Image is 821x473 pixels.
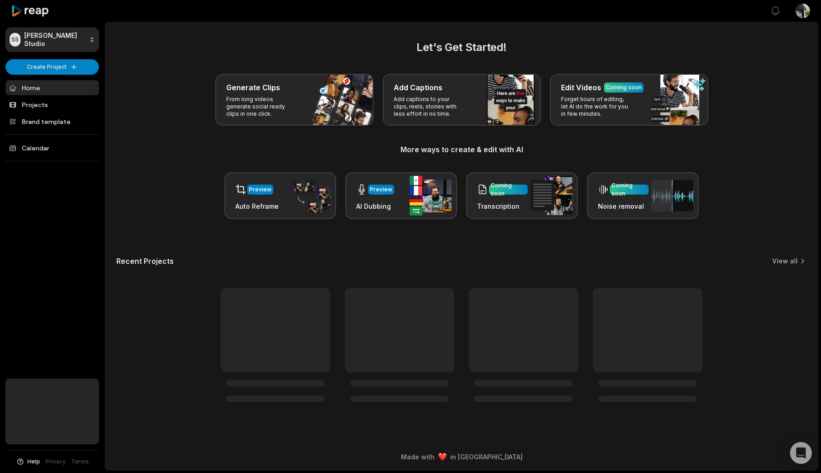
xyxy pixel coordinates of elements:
[5,140,99,155] a: Calendar
[289,178,331,214] img: auto_reframe.png
[772,257,798,266] a: View all
[116,144,807,155] h3: More ways to create & edit with AI
[249,185,271,194] div: Preview
[226,96,297,118] p: From long videos generate social ready clips in one click.
[24,31,85,48] p: [PERSON_NAME] Studio
[491,181,526,198] div: Coming soon
[410,176,452,216] img: ai_dubbing.png
[5,97,99,112] a: Projects
[598,201,649,211] h3: Noise removal
[46,458,66,466] a: Privacy
[530,176,572,215] img: transcription.png
[235,201,279,211] h3: Auto Reframe
[16,458,40,466] button: Help
[116,257,174,266] h2: Recent Projects
[561,82,601,93] h3: Edit Videos
[5,114,99,129] a: Brand template
[651,180,693,211] img: noise_removal.png
[394,96,464,118] p: Add captions to your clips, reels, stories with less effort in no time.
[477,201,528,211] h3: Transcription
[356,201,394,211] h3: AI Dubbing
[438,453,447,461] img: heart emoji
[561,96,632,118] p: Forget hours of editing, let AI do the work for you in few minutes.
[27,458,40,466] span: Help
[5,59,99,75] button: Create Project
[612,181,647,198] div: Coming soon
[114,452,810,462] div: Made with in [GEOGRAPHIC_DATA]
[5,80,99,95] a: Home
[394,82,442,93] h3: Add Captions
[116,39,807,56] h2: Let's Get Started!
[226,82,280,93] h3: Generate Clips
[71,458,89,466] a: Terms
[790,442,812,464] div: Open Intercom Messenger
[606,83,642,92] div: Coming soon
[370,185,392,194] div: Preview
[10,33,21,46] div: SS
